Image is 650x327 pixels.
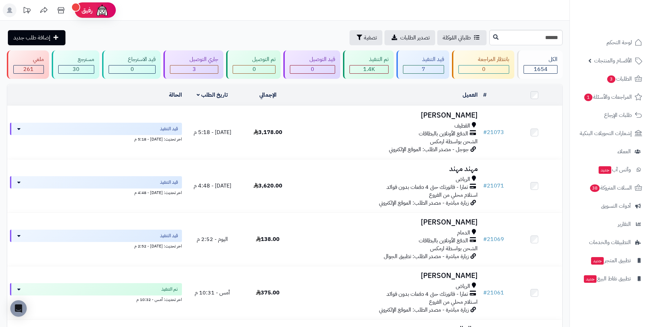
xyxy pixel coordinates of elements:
span: 0 [131,65,134,73]
span: طلبات الإرجاع [604,110,632,120]
span: تصدير الطلبات [400,34,430,42]
a: #21069 [483,235,504,243]
div: اخر تحديث: [DATE] - 5:18 م [10,135,182,142]
span: الطلبات [606,74,632,84]
a: جاري التوصيل 3 [162,50,225,79]
div: 7 [403,65,444,73]
a: قيد التنفيذ 7 [395,50,451,79]
div: جاري التوصيل [170,56,218,63]
a: المراجعات والأسئلة1 [574,89,646,105]
span: المراجعات والأسئلة [584,92,632,102]
span: تمارا - فاتورتك حتى 4 دفعات بدون فوائد [387,183,468,191]
a: طلباتي المُوكلة [437,30,487,45]
span: # [483,182,487,190]
span: زيارة مباشرة - مصدر الطلب: تطبيق الجوال [384,252,469,261]
h3: [PERSON_NAME] [298,272,478,280]
div: قيد الاسترجاع [109,56,156,63]
a: إشعارات التحويلات البنكية [574,125,646,142]
span: الدفع الأونلاين بالبطاقات [419,130,468,138]
a: الحالة [169,91,182,99]
div: 30 [59,65,94,73]
a: أدوات التسويق [574,198,646,214]
span: الشحن بواسطة ارمكس [430,137,478,146]
span: 3,620.00 [254,182,282,190]
span: 38 [590,184,600,192]
span: التقارير [618,219,631,229]
a: تم التوصيل 0 [225,50,282,79]
div: 0 [459,65,509,73]
span: التطبيقات والخدمات [589,238,631,247]
span: تم التنفيذ [161,286,178,293]
a: الطلبات3 [574,71,646,87]
span: الرياض [456,175,470,183]
span: الشحن بواسطة ارمكس [430,244,478,253]
a: تطبيق المتجرجديد [574,252,646,269]
span: السلات المتروكة [589,183,632,193]
span: جديد [584,275,597,283]
span: القطيف [454,122,470,130]
a: لوحة التحكم [574,34,646,51]
div: 0 [109,65,156,73]
a: تاريخ الطلب [197,91,228,99]
div: الكل [524,56,557,63]
a: تصدير الطلبات [384,30,435,45]
span: استلام محلي من الفروع [429,298,478,306]
a: قيد الاسترجاع 0 [101,50,162,79]
a: # [483,91,487,99]
span: 3 [607,75,615,83]
div: 1353 [350,65,388,73]
span: وآتس آب [598,165,631,174]
span: 261 [23,65,34,73]
a: بانتظار المراجعة 0 [451,50,516,79]
span: قيد التنفيذ [160,125,178,132]
a: العملاء [574,143,646,160]
a: #21073 [483,128,504,136]
h3: مهند مهند [298,165,478,173]
span: الدفع الأونلاين بالبطاقات [419,237,468,245]
div: Open Intercom Messenger [10,300,27,317]
span: 138.00 [256,235,280,243]
div: اخر تحديث: أمس - 10:32 م [10,295,182,303]
span: [DATE] - 5:18 م [194,128,231,136]
span: جديد [591,257,604,265]
div: 261 [14,65,44,73]
span: إشعارات التحويلات البنكية [580,129,632,138]
a: وآتس آبجديد [574,161,646,178]
div: 0 [233,65,275,73]
a: #21061 [483,289,504,297]
div: 0 [290,65,335,73]
span: قيد التنفيذ [160,232,178,239]
span: # [483,235,487,243]
div: قيد التنفيذ [403,56,444,63]
div: اخر تحديث: [DATE] - 4:48 م [10,189,182,196]
span: أمس - 10:31 م [195,289,230,297]
button: تصفية [349,30,382,45]
h3: [PERSON_NAME] [298,218,478,226]
span: 3 [193,65,196,73]
span: 30 [73,65,79,73]
img: logo-2.png [603,19,643,33]
span: الرياض [456,282,470,290]
div: اخر تحديث: [DATE] - 2:52 م [10,242,182,249]
span: اليوم - 2:52 م [197,235,228,243]
span: طلباتي المُوكلة [443,34,471,42]
span: 7 [422,65,425,73]
span: زيارة مباشرة - مصدر الطلب: الموقع الإلكتروني [379,199,469,207]
span: تطبيق المتجر [590,256,631,265]
span: 1 [584,94,592,101]
span: لوحة التحكم [606,38,632,47]
a: السلات المتروكة38 [574,180,646,196]
span: الدمام [457,229,470,237]
span: جوجل - مصدر الطلب: الموقع الإلكتروني [389,145,469,154]
a: الإجمالي [259,91,277,99]
span: الأقسام والمنتجات [594,56,632,65]
span: زيارة مباشرة - مصدر الطلب: الموقع الإلكتروني [379,306,469,314]
span: تطبيق نقاط البيع [583,274,631,283]
span: رفيق [82,6,93,14]
a: ملغي 261 [5,50,50,79]
span: جديد [599,166,611,174]
span: 0 [311,65,314,73]
a: تحديثات المنصة [18,3,35,19]
div: تم التوصيل [233,56,275,63]
span: العملاء [617,147,631,156]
